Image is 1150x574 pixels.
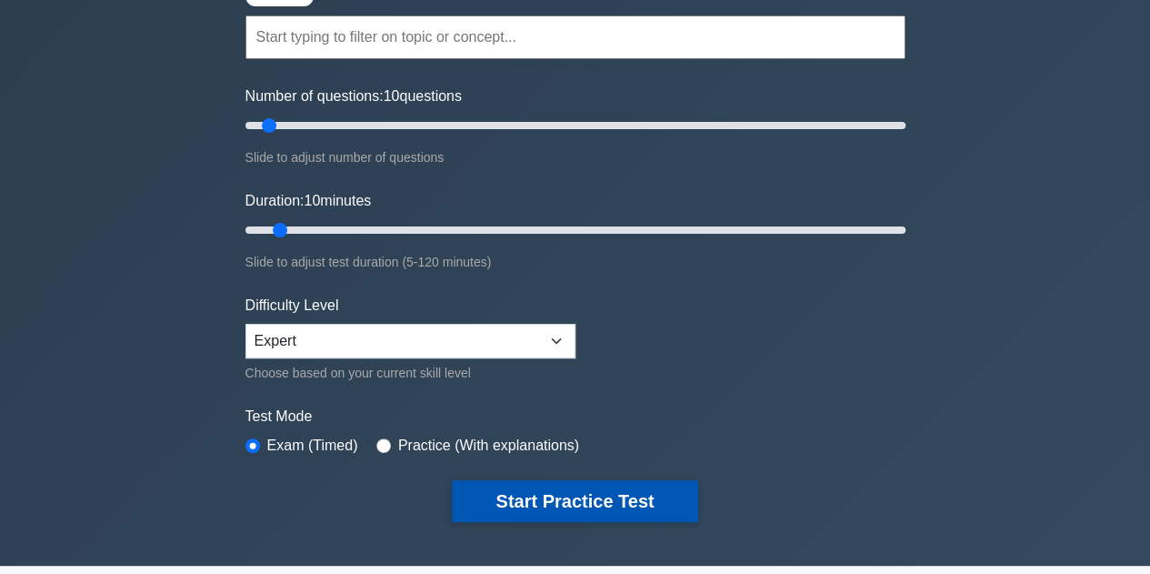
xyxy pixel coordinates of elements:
input: Start typing to filter on topic or concept... [245,15,905,59]
button: Start Practice Test [452,480,697,522]
label: Exam (Timed) [267,435,358,457]
div: Choose based on your current skill level [245,362,575,384]
label: Test Mode [245,406,905,428]
label: Practice (With explanations) [398,435,579,457]
div: Slide to adjust number of questions [245,146,905,168]
label: Difficulty Level [245,295,339,317]
label: Number of questions: questions [245,86,462,107]
span: 10 [384,88,400,104]
label: Duration: minutes [245,190,372,212]
span: 10 [304,193,320,208]
div: Slide to adjust test duration (5-120 minutes) [245,251,905,273]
